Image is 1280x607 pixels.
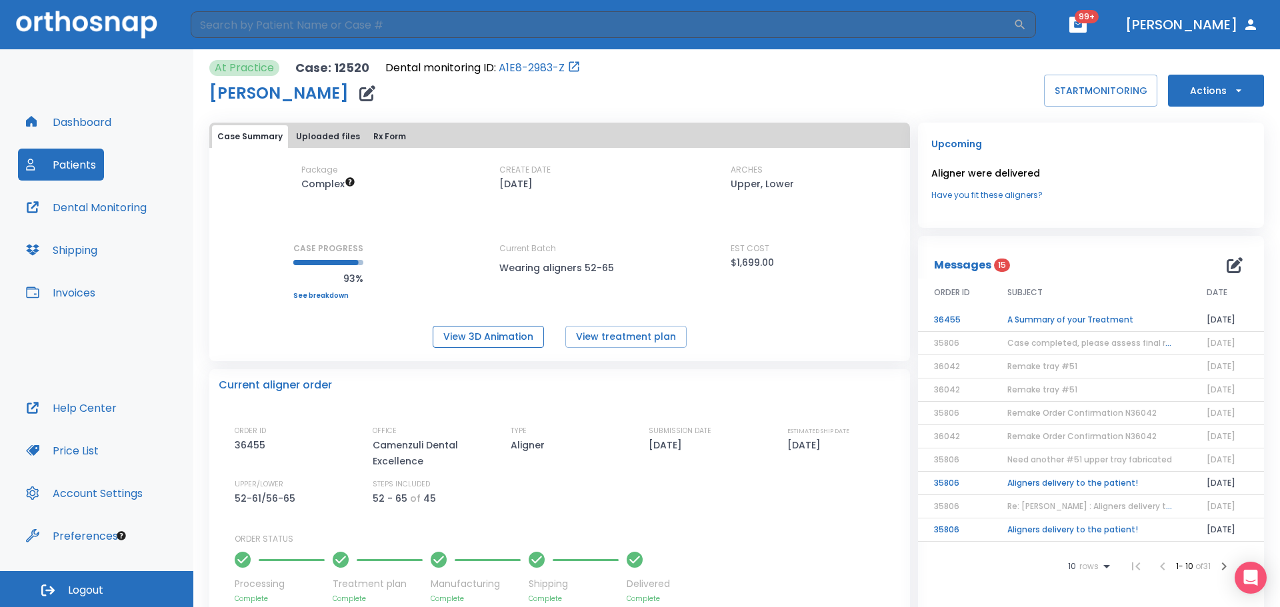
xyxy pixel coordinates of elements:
[918,308,991,332] td: 36455
[235,490,300,506] p: 52-61/56-65
[115,530,127,542] div: Tooltip anchor
[235,594,325,604] p: Complete
[529,594,619,604] p: Complete
[918,518,991,542] td: 35806
[1207,430,1235,442] span: [DATE]
[931,165,1251,181] p: Aligner were delivered
[1007,337,1189,348] span: Case completed, please assess final result!
[18,277,103,308] button: Invoices
[991,308,1191,332] td: A Summary of your Treatment
[18,149,104,181] button: Patients
[934,257,991,273] p: Messages
[301,164,337,176] p: Package
[1168,75,1264,107] button: Actions
[934,454,959,465] span: 35806
[385,60,581,76] div: Open patient in dental monitoring portal
[301,177,355,191] span: Up to 50 Steps (100 aligners)
[1207,360,1235,372] span: [DATE]
[18,106,119,138] button: Dashboard
[373,437,486,469] p: Camenzuli Dental Excellence
[931,136,1251,152] p: Upcoming
[1207,337,1235,348] span: [DATE]
[368,125,411,148] button: Rx Form
[1207,407,1235,418] span: [DATE]
[934,500,959,512] span: 35806
[934,430,960,442] span: 36042
[18,191,155,223] button: Dental Monitoring
[373,478,430,490] p: STEPS INCLUDED
[293,292,363,300] a: See breakdown
[1191,308,1264,332] td: [DATE]
[1235,562,1267,594] div: Open Intercom Messenger
[731,255,774,271] p: $1,699.00
[994,259,1010,272] span: 15
[410,490,421,506] p: of
[1007,407,1157,418] span: Remake Order Confirmation N36042
[934,287,970,299] span: ORDER ID
[499,260,619,276] p: Wearing aligners 52-65
[373,425,397,437] p: OFFICE
[433,326,544,348] button: View 3D Animation
[991,518,1191,542] td: Aligners delivery to the patient!
[1007,384,1077,395] span: Remake tray #51
[18,392,125,424] a: Help Center
[18,477,151,509] button: Account Settings
[191,11,1013,38] input: Search by Patient Name or Case #
[499,60,565,76] a: A1E8-2983-Z
[385,60,496,76] p: Dental monitoring ID:
[431,594,521,604] p: Complete
[235,577,325,591] p: Processing
[1075,10,1099,23] span: 99+
[511,425,527,437] p: TYPE
[499,176,533,192] p: [DATE]
[219,377,332,393] p: Current aligner order
[934,384,960,395] span: 36042
[565,326,687,348] button: View treatment plan
[373,490,407,506] p: 52 - 65
[333,594,423,604] p: Complete
[333,577,423,591] p: Treatment plan
[1007,430,1157,442] span: Remake Order Confirmation N36042
[1207,454,1235,465] span: [DATE]
[1007,360,1077,372] span: Remake tray #51
[1007,287,1043,299] span: SUBJECT
[18,520,126,552] button: Preferences
[18,434,107,466] button: Price List
[291,125,365,148] button: Uploaded files
[787,425,849,437] p: ESTIMATED SHIP DATE
[235,478,283,490] p: UPPER/LOWER
[499,164,551,176] p: CREATE DATE
[423,490,436,506] p: 45
[1076,562,1099,571] span: rows
[68,583,103,598] span: Logout
[1176,560,1195,572] span: 1 - 10
[212,125,907,148] div: tabs
[431,577,521,591] p: Manufacturing
[499,243,619,255] p: Current Batch
[731,176,794,192] p: Upper, Lower
[1044,75,1157,107] button: STARTMONITORING
[731,243,769,255] p: EST COST
[235,425,266,437] p: ORDER ID
[934,337,959,348] span: 35806
[1207,287,1227,299] span: DATE
[293,243,363,255] p: CASE PROGRESS
[1068,562,1076,571] span: 10
[627,577,670,591] p: Delivered
[235,533,901,545] p: ORDER STATUS
[787,437,825,453] p: [DATE]
[649,437,687,453] p: [DATE]
[235,437,270,453] p: 36455
[293,271,363,287] p: 93%
[731,164,763,176] p: ARCHES
[18,234,105,266] a: Shipping
[649,425,711,437] p: SUBMISSION DATE
[931,189,1251,201] a: Have you fit these aligners?
[1207,500,1235,512] span: [DATE]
